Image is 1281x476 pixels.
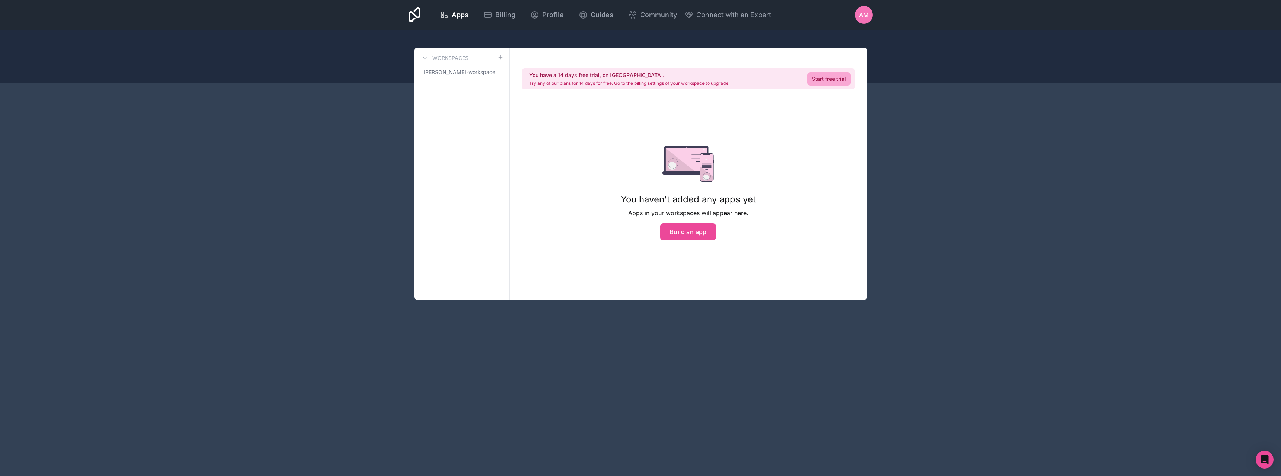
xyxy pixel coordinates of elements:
a: Apps [434,7,474,23]
button: Build an app [660,223,716,240]
span: AM [859,10,869,19]
a: Guides [573,7,619,23]
a: Community [622,7,683,23]
span: Billing [495,10,515,20]
a: [PERSON_NAME]-workspace [420,66,503,79]
h3: Workspaces [432,54,468,62]
h1: You haven't added any apps yet [621,194,756,205]
span: Guides [591,10,613,20]
img: empty state [662,146,714,182]
span: [PERSON_NAME]-workspace [423,68,495,76]
a: Profile [524,7,570,23]
a: Start free trial [807,72,851,86]
span: Community [640,10,677,20]
a: Billing [477,7,521,23]
div: Open Intercom Messenger [1256,451,1274,469]
button: Connect with an Expert [684,10,771,20]
span: Apps [452,10,468,20]
p: Try any of our plans for 14 days for free. Go to the billing settings of your workspace to upgrade! [529,80,729,86]
span: Connect with an Expert [696,10,771,20]
a: Workspaces [420,54,468,63]
span: Profile [542,10,564,20]
p: Apps in your workspaces will appear here. [621,208,756,217]
h2: You have a 14 days free trial, on [GEOGRAPHIC_DATA]. [529,71,729,79]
